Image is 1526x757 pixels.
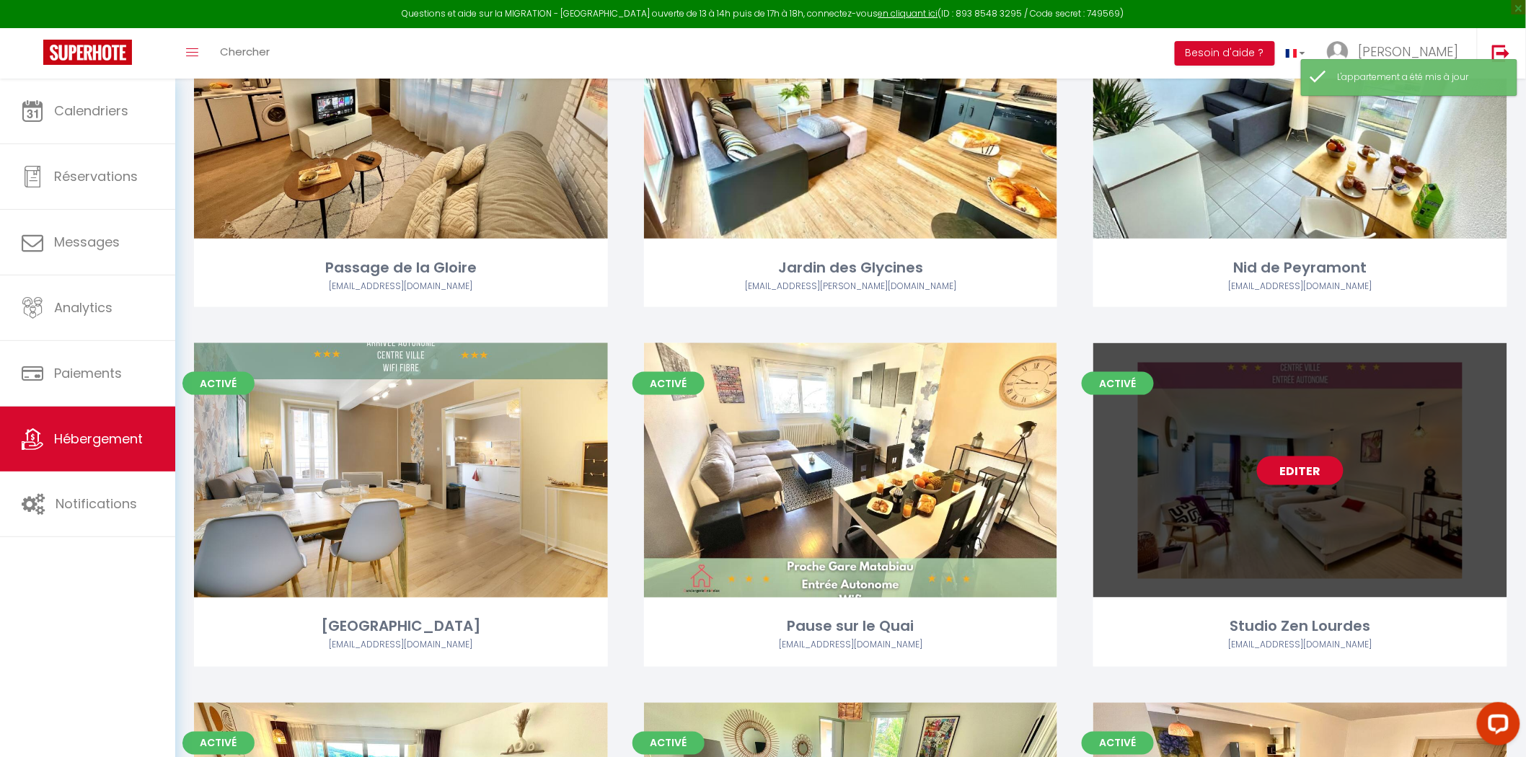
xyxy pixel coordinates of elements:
a: Editer [807,456,894,485]
span: Calendriers [54,102,128,120]
img: Super Booking [43,40,132,65]
a: Editer [1257,97,1344,126]
span: [PERSON_NAME] [1358,43,1459,61]
a: Editer [1257,456,1344,485]
a: Editer [807,97,894,126]
span: Notifications [56,495,137,513]
a: ... [PERSON_NAME] [1316,28,1477,79]
span: Messages [54,233,120,251]
iframe: LiveChat chat widget [1465,696,1526,757]
span: Chercher [220,44,270,59]
div: Airbnb [644,639,1058,652]
span: Activé [1082,732,1154,755]
span: Activé [182,372,255,395]
div: Passage de la Gloire [194,257,608,279]
div: Airbnb [194,280,608,293]
img: logout [1492,44,1510,62]
div: Jardin des Glycines [644,257,1058,279]
div: Nid de Peyramont [1093,257,1507,279]
div: Airbnb [1093,280,1507,293]
span: Réservations [54,167,138,185]
div: Pause sur le Quai [644,616,1058,638]
a: Editer [358,456,444,485]
div: [GEOGRAPHIC_DATA] [194,616,608,638]
div: Airbnb [1093,639,1507,652]
div: Studio Zen Lourdes [1093,616,1507,638]
span: Activé [182,732,255,755]
span: Analytics [54,298,113,316]
span: Paiements [54,364,122,382]
a: Editer [358,97,444,126]
button: Besoin d'aide ? [1175,41,1275,66]
span: Hébergement [54,430,143,448]
a: Chercher [209,28,281,79]
span: Activé [632,372,705,395]
span: Activé [632,732,705,755]
a: en cliquant ici [878,7,938,19]
div: Airbnb [644,280,1058,293]
div: L'appartement a été mis à jour [1338,71,1502,84]
div: Airbnb [194,639,608,652]
span: Activé [1082,372,1154,395]
img: ... [1327,41,1349,63]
